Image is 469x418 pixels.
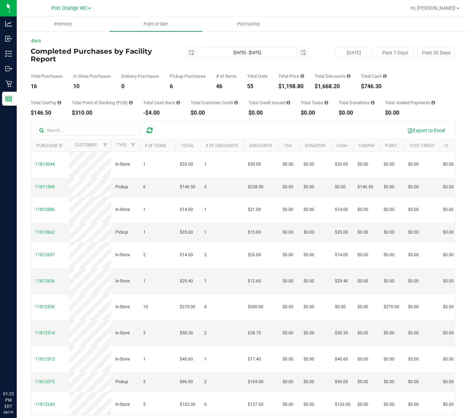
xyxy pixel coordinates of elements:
div: $146.50 [31,110,61,116]
span: $0.00 [303,379,314,385]
span: $0.00 [384,229,394,236]
span: $0.00 [283,206,293,213]
a: Customer [75,143,97,147]
span: 2 [204,252,207,258]
span: $0.00 [335,304,346,310]
div: Pickup Purchases [170,74,206,78]
span: In-Store [115,161,130,168]
span: $0.00 [443,252,454,258]
a: Filter [128,139,139,151]
span: $0.00 [443,330,454,336]
div: Total Units [247,74,268,78]
span: $50.30 [180,330,193,336]
a: Discounts [249,143,272,148]
a: # of Items [145,143,166,148]
i: Sum of the successful, non-voided payments using account credit for all purchases in the date range. [234,100,238,105]
span: In-Store [115,356,130,363]
span: In-Store [115,252,130,258]
button: [DATE] [335,47,372,58]
div: 10 [73,84,111,89]
span: 2 [204,379,207,385]
span: 1 [143,206,146,213]
span: 11812662 [35,230,55,235]
span: 5 [204,184,207,190]
span: $0.00 [408,304,419,310]
span: $0.00 [384,206,394,213]
span: Port Orange WC [51,5,87,11]
inline-svg: Inventory [5,50,12,57]
span: 1 [204,206,207,213]
div: 0 [121,84,159,89]
span: 2 [143,252,146,258]
span: $35.00 [180,229,193,236]
h4: Completed Purchases by Facility Report [31,47,172,63]
span: $0.00 [443,278,454,284]
span: $96.00 [335,379,348,385]
span: In-Store [115,401,130,408]
div: Total Customer Credit [191,100,238,105]
a: Inventory [17,17,109,31]
inline-svg: Reports [5,95,12,102]
span: $0.00 [303,252,314,258]
span: $17.40 [248,356,261,363]
span: $0.00 [408,330,419,336]
span: $146.50 [180,184,195,190]
span: 11812530 [35,304,55,309]
i: Sum of the total taxes for all purchases in the date range. [324,100,328,105]
span: 11812886 [35,207,55,212]
span: $0.00 [357,304,368,310]
span: $0.00 [283,278,293,284]
span: $30.00 [248,161,261,168]
span: $0.00 [303,401,314,408]
div: $1,198.80 [278,84,304,89]
span: Point of Sale [134,21,177,27]
span: $15.00 [248,229,261,236]
div: Total Voided Payments [385,100,435,105]
span: $102.00 [335,401,351,408]
div: 16 [31,84,63,89]
span: 1 [204,278,207,284]
span: 6 [204,401,207,408]
button: Past 30 Days [417,47,455,58]
span: 2 [143,330,146,336]
span: $0.00 [443,184,454,190]
div: Total CanPay [31,100,61,105]
span: $0.00 [384,184,394,190]
span: $102.00 [180,401,195,408]
div: 46 [216,84,237,89]
span: $0.00 [408,379,419,385]
span: $0.00 [443,304,454,310]
span: 11812514 [35,330,55,335]
a: CanPay [359,143,375,148]
span: $26.00 [248,252,261,258]
span: $0.00 [283,161,293,168]
a: Purchasing [202,17,295,31]
span: $0.00 [408,278,419,284]
i: Sum of the discount values applied to the all purchases in the date range. [347,74,351,78]
span: 5 [143,379,146,385]
span: $96.00 [180,379,193,385]
span: $0.00 [335,184,346,190]
span: $0.00 [357,379,368,385]
span: $0.00 [408,206,419,213]
span: $0.00 [443,161,454,168]
a: Cash [336,143,347,148]
span: 11812636 [35,279,55,283]
span: $0.00 [443,356,454,363]
span: $0.00 [357,356,368,363]
span: $0.00 [283,252,293,258]
div: Total Cash [361,74,387,78]
i: Sum of the successful, non-voided cash payment transactions for all purchases in the date range. ... [383,74,387,78]
span: Hi, [PERSON_NAME]! [410,5,456,11]
span: $0.00 [357,401,368,408]
a: Cust Credit [409,143,435,148]
span: 11813044 [35,162,55,167]
div: Total Price [278,74,304,78]
div: Total Discounts [315,74,351,78]
span: $40.60 [180,356,193,363]
span: $0.00 [408,401,419,408]
div: $310.00 [72,110,133,116]
span: $0.00 [303,278,314,284]
iframe: Resource center [7,362,28,383]
i: Sum of all round-up-to-next-dollar total price adjustments for all purchases in the date range. [371,100,375,105]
